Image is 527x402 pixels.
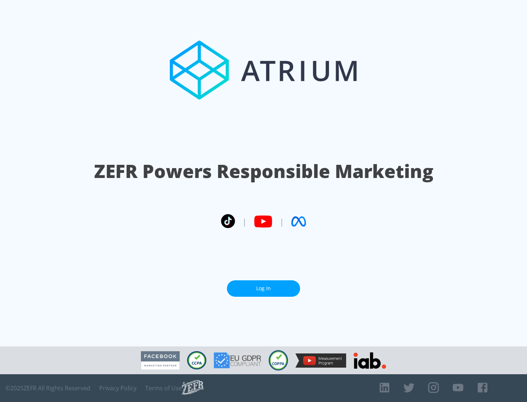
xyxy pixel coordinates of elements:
img: IAB [354,352,386,369]
a: Log In [227,280,300,297]
img: CCPA Compliant [187,351,206,369]
span: | [280,216,284,227]
img: Facebook Marketing Partner [141,351,180,370]
span: | [242,216,247,227]
img: GDPR Compliant [214,352,261,368]
img: COPPA Compliant [269,350,288,371]
img: YouTube Measurement Program [295,353,346,368]
h1: ZEFR Powers Responsible Marketing [94,159,433,184]
a: Privacy Policy [99,384,137,392]
a: Terms of Use [145,384,182,392]
span: © 2025 ZEFR All Rights Reserved [5,384,90,392]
